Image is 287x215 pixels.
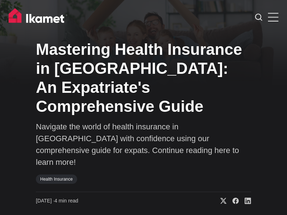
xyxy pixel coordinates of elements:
a: Share on Facebook [227,197,239,205]
a: Health Insurance [36,175,77,184]
a: Share on X [215,197,227,205]
span: [DATE] ∙ [36,198,55,204]
a: Share on Linkedin [239,197,251,205]
img: Ikamet home [9,8,67,26]
time: 4 min read [36,197,78,205]
p: Navigate the world of health insurance in [GEOGRAPHIC_DATA] with confidence using our comprehensi... [36,121,251,168]
h1: Mastering Health Insurance in [GEOGRAPHIC_DATA]: An Expatriate's Comprehensive Guide [36,40,251,116]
